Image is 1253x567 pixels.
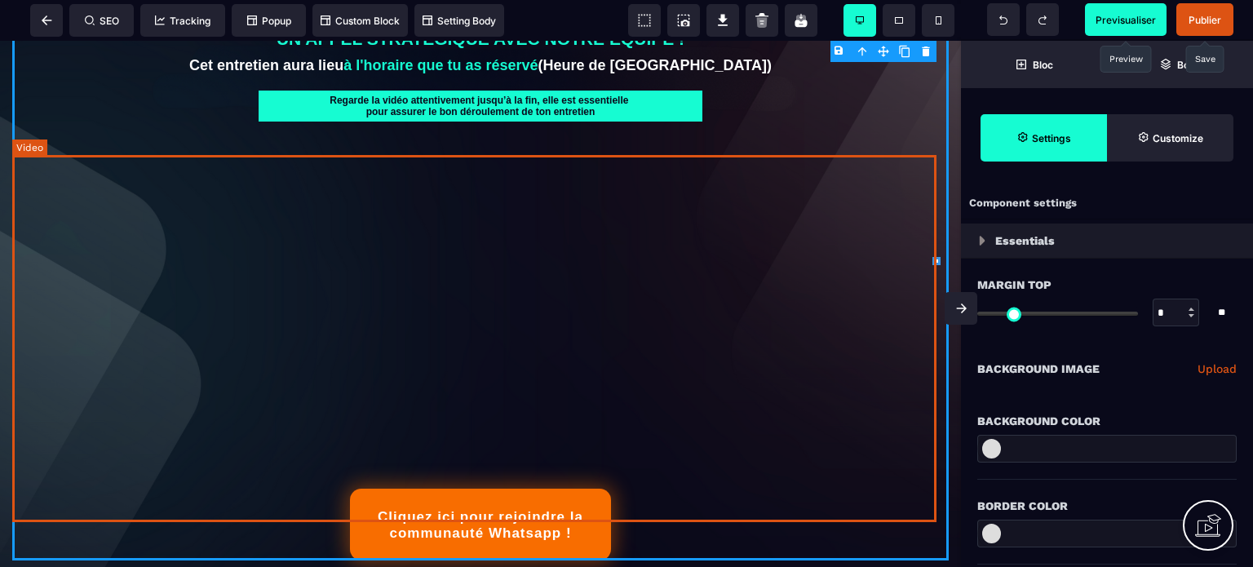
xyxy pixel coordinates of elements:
[1033,59,1053,71] strong: Bloc
[1085,3,1167,36] span: Preview
[995,231,1055,250] p: Essentials
[247,15,291,27] span: Popup
[979,236,985,246] img: loading
[1107,114,1233,162] span: Open Style Manager
[321,15,400,27] span: Custom Block
[977,411,1237,431] div: Background Color
[350,448,611,520] button: Cliquez ici pour rejoindre la communauté Whatsapp !
[981,114,1107,162] span: Settings
[977,359,1100,379] p: Background Image
[961,41,1107,88] span: Open Blocks
[1177,59,1201,71] strong: Body
[1032,132,1071,144] strong: Settings
[85,15,119,27] span: SEO
[1107,41,1253,88] span: Open Layer Manager
[259,50,702,81] text: Regarde la vidéo attentivement jusqu’à la fin, elle est essentielle pour assurer le bon dérouleme...
[155,15,210,27] span: Tracking
[1153,132,1203,144] strong: Customize
[12,12,949,38] text: Cet entretien aura lieu (Heure de [GEOGRAPHIC_DATA])
[628,4,661,37] span: View components
[1189,14,1221,26] span: Publier
[1198,359,1237,379] a: Upload
[423,15,496,27] span: Setting Body
[977,275,1052,295] span: Margin Top
[667,4,700,37] span: Screenshot
[977,496,1237,516] div: Border Color
[961,188,1253,219] div: Component settings
[1096,14,1156,26] span: Previsualiser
